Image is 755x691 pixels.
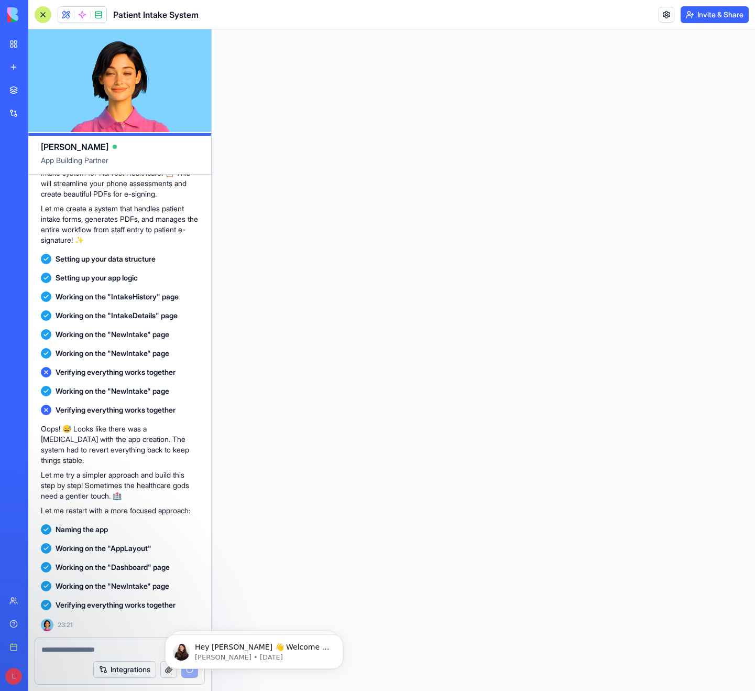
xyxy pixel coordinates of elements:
[56,348,169,359] span: Working on the "NewIntake" page
[93,661,156,678] button: Integrations
[41,619,53,631] img: Ella_00000_wcx2te.png
[41,203,199,245] p: Let me create a system that handles patient intake forms, generates PDFs, and manages the entire ...
[56,273,138,283] span: Setting up your app logic
[41,470,199,501] p: Let me try a simpler approach and build this step by step! Sometimes the healthcare gods need a g...
[41,141,108,153] span: [PERSON_NAME]
[56,581,169,591] span: Working on the "NewIntake" page
[56,254,156,264] span: Setting up your data structure
[41,155,199,174] span: App Building Partner
[149,612,359,686] iframe: Intercom notifications message
[56,329,169,340] span: Working on the "NewIntake" page
[681,6,749,23] button: Invite & Share
[58,621,73,629] span: 23:21
[56,562,170,573] span: Working on the "Dashboard" page
[56,367,176,377] span: Verifying everything works together
[113,8,199,21] h1: Patient Intake System
[56,524,108,535] span: Naming the app
[41,505,199,516] p: Let me restart with a more focused approach:
[56,543,151,554] span: Working on the "AppLayout"
[5,668,22,685] span: L
[56,291,179,302] span: Working on the "IntakeHistory" page
[56,310,178,321] span: Working on the "IntakeDetails" page
[41,424,199,466] p: Oops! 😅 Looks like there was a [MEDICAL_DATA] with the app creation. The system had to revert eve...
[56,405,176,415] span: Verifying everything works together
[7,7,72,22] img: logo
[56,600,176,610] span: Verifying everything works together
[56,386,169,396] span: Working on the "NewIntake" page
